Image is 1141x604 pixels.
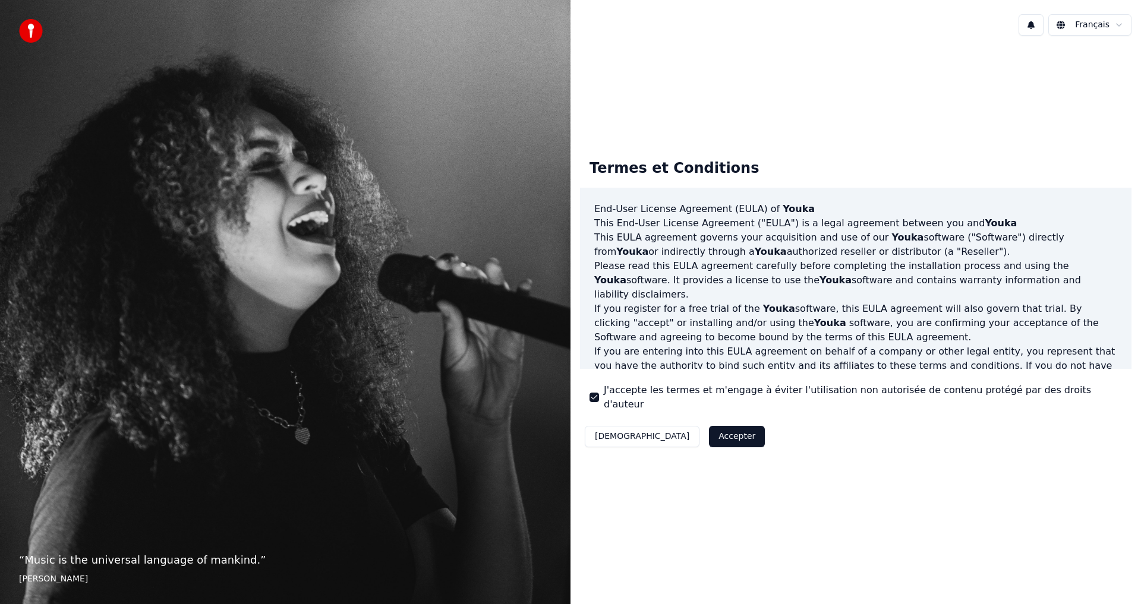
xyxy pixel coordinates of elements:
[594,216,1117,230] p: This End-User License Agreement ("EULA") is a legal agreement between you and
[604,383,1122,412] label: J'accepte les termes et m'engage à éviter l'utilisation non autorisée de contenu protégé par des ...
[594,259,1117,302] p: Please read this EULA agreement carefully before completing the installation process and using th...
[891,232,923,243] span: Youka
[585,426,699,447] button: [DEMOGRAPHIC_DATA]
[985,217,1017,229] span: Youka
[19,573,551,585] footer: [PERSON_NAME]
[19,552,551,568] p: “ Music is the universal language of mankind. ”
[819,274,852,286] span: Youka
[755,246,787,257] span: Youka
[594,344,1117,401] p: If you are entering into this EULA agreement on behalf of a company or other legal entity, you re...
[19,19,43,43] img: youka
[709,426,765,447] button: Accepter
[594,202,1117,216] h3: End-User License Agreement (EULA) of
[594,302,1117,344] p: If you register for a free trial of the software, this EULA agreement will also govern that trial...
[594,230,1117,259] p: This EULA agreement governs your acquisition and use of our software ("Software") directly from o...
[616,246,648,257] span: Youka
[763,303,795,314] span: Youka
[580,150,768,188] div: Termes et Conditions
[814,317,846,328] span: Youka
[783,203,815,214] span: Youka
[594,274,626,286] span: Youka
